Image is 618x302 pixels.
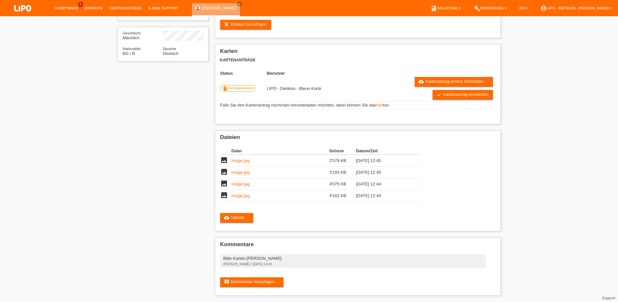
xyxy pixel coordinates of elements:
[237,2,242,6] a: close
[232,158,250,163] a: image.jpg
[419,79,424,84] i: cloud_upload
[356,190,409,202] td: [DATE] 12:44
[329,167,356,178] td: 3'193 KB
[540,5,547,12] i: account_circle
[220,156,228,164] i: image
[220,191,228,199] i: image
[222,86,228,91] i: front_hand
[220,180,228,187] i: image
[220,71,267,76] th: Status
[220,213,254,223] a: cloud_uploadUpload ...
[415,77,493,87] a: cloud_uploadKartenantrag erneut hochladen ...
[329,147,356,155] th: Grösse
[471,6,510,10] a: buildWerkzeuge ▾
[123,47,141,51] span: Nationalität
[224,22,229,27] i: add_shopping_cart
[427,6,464,10] a: bookAnleitung ▾
[516,6,531,10] a: DE ▾
[232,182,250,186] a: image.jpg
[106,6,145,10] a: Kartenanträge
[220,20,271,30] a: add_shopping_cartEinkauf hinzufügen
[81,6,106,10] a: Einkäufe
[145,6,182,10] a: E-Mail Support
[78,2,83,7] span: 1
[224,215,229,220] i: cloud_upload
[220,168,228,176] i: image
[220,58,496,63] h3: Kartenanträge
[474,5,480,12] i: build
[163,47,176,51] span: Sprache
[202,6,237,10] a: [PERSON_NAME]
[267,86,321,91] span: 15.08.2025
[238,2,241,6] i: close
[123,31,141,35] span: Geschlecht
[232,170,250,175] a: image.jpg
[123,31,163,40] div: Männlich
[356,167,409,178] td: [DATE] 12:45
[123,51,135,56] span: Bulgarien / B / 27.04.2018
[376,103,383,107] a: hier
[537,6,615,10] a: account_circleLIPO - Dietikon - [PERSON_NAME] ▾
[232,147,329,155] th: Datei
[228,86,254,90] span: Zurückgewiesen
[223,262,483,266] div: [PERSON_NAME] / [DATE] 14:40
[329,178,356,190] td: 4'075 KB
[356,178,409,190] td: [DATE] 12:44
[223,256,483,261] div: Bitte Karten-[PERSON_NAME]
[329,155,356,167] td: 2'579 KB
[433,90,493,100] a: checkKartenantrag einreichen
[6,13,39,18] a: LIPO pay
[602,296,615,300] a: Support
[163,51,179,56] span: Deutsch
[220,241,496,251] h2: Kommentare
[220,277,284,287] a: commentKommentar hinzufügen ...
[52,6,81,10] a: Kund*innen
[436,92,442,97] i: check
[431,5,437,12] i: book
[267,71,377,76] th: Benutzer
[232,193,250,198] a: image.jpg
[329,190,356,202] td: 4'162 KB
[220,134,496,144] h2: Dateien
[356,147,409,155] th: Datum/Zeit
[220,48,496,58] h2: Karten
[220,101,496,109] td: Falls Sie den Kartenantrag nochmals herunterladen möchten, dann können Sie das tun.
[356,155,409,167] td: [DATE] 12:45
[224,279,229,284] i: comment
